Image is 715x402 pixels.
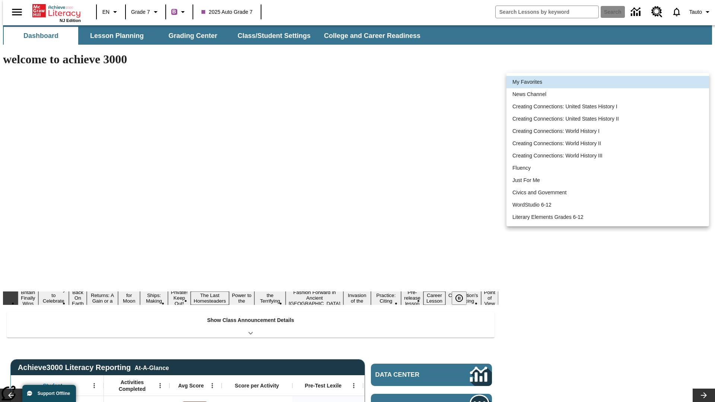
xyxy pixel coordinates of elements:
li: News Channel [506,88,709,100]
li: Creating Connections: United States History II [506,113,709,125]
body: Maximum 600 characters Press Escape to exit toolbar Press Alt + F10 to reach toolbar [3,6,109,13]
li: Literary Elements Grades 6-12 [506,211,709,223]
li: Just For Me [506,174,709,186]
li: Creating Connections: World History I [506,125,709,137]
li: WordStudio 6-12 [506,199,709,211]
li: Civics and Government [506,186,709,199]
li: Creating Connections: United States History I [506,100,709,113]
li: Creating Connections: World History II [506,137,709,150]
li: My Favorites [506,76,709,88]
li: Fluency [506,162,709,174]
li: Creating Connections: World History III [506,150,709,162]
